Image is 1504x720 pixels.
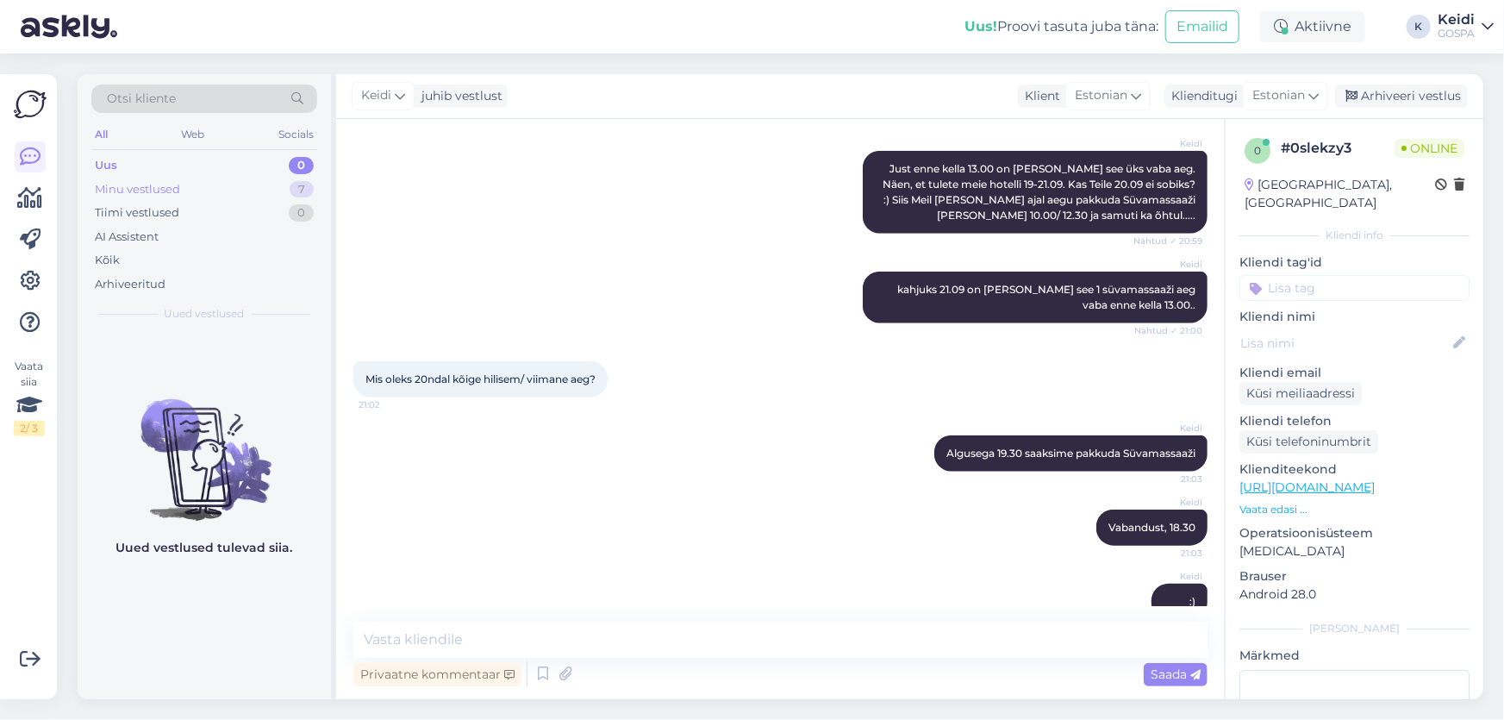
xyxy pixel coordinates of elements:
div: Arhiveeritud [95,276,165,293]
div: Klient [1018,87,1060,105]
p: Operatsioonisüsteem [1239,524,1470,542]
div: [PERSON_NAME] [1239,621,1470,636]
div: Vaata siia [14,359,45,436]
div: Küsi meiliaadressi [1239,382,1362,405]
span: Nähtud ✓ 20:59 [1133,235,1202,247]
p: Kliendi tag'id [1239,254,1470,272]
p: Brauser [1239,567,1470,585]
span: Keidi [1138,137,1202,150]
span: Keidi [1138,422,1202,435]
div: Keidi [1438,13,1475,27]
div: Proovi tasuta juba täna: [964,16,1158,37]
a: KeidiGOSPA [1438,13,1494,41]
span: Estonian [1075,86,1127,105]
span: Just enne kella 13.00 on [PERSON_NAME] see üks vaba aeg. Näen, et tulete meie hotelli 19-21.09. K... [883,162,1198,222]
p: [MEDICAL_DATA] [1239,542,1470,560]
input: Lisa tag [1239,275,1470,301]
div: 2 / 3 [14,421,45,436]
div: All [91,123,111,146]
span: Online [1395,139,1464,158]
p: Uued vestlused tulevad siia. [116,539,293,557]
span: Keidi [1138,496,1202,509]
span: Keidi [361,86,391,105]
div: Kõik [95,252,120,269]
div: Web [178,123,209,146]
span: :) [1189,595,1195,608]
span: 21:03 [1138,473,1202,485]
img: Askly Logo [14,88,47,121]
span: Uued vestlused [165,306,245,322]
div: Kliendi info [1239,228,1470,243]
div: Tiimi vestlused [95,204,179,222]
div: 0 [289,204,314,222]
span: kahjuks 21.09 on [PERSON_NAME] see 1 süvamassaaži aeg vaba enne kella 13.00.. [897,283,1198,311]
span: Mis oleks 20ndal kõige hilisem/ viimane aeg? [365,373,596,385]
div: 7 [290,181,314,198]
span: Otsi kliente [107,90,176,108]
div: juhib vestlust [415,87,502,105]
div: GOSPA [1438,27,1475,41]
div: Küsi telefoninumbrit [1239,430,1378,454]
span: 21:02 [359,398,423,411]
span: Keidi [1138,258,1202,271]
span: Keidi [1138,570,1202,583]
div: Socials [275,123,317,146]
p: Klienditeekond [1239,460,1470,479]
span: Nähtud ✓ 21:00 [1134,324,1202,337]
div: Uus [95,157,117,174]
span: 0 [1254,144,1261,157]
div: AI Assistent [95,229,159,246]
span: Estonian [1252,86,1305,105]
div: Privaatne kommentaar [353,663,521,686]
div: Minu vestlused [95,181,180,198]
span: Algusega 19.30 saaksime pakkuda Süvamassaaži [946,447,1195,460]
button: Emailid [1165,10,1239,43]
p: Kliendi email [1239,364,1470,382]
div: K [1407,15,1431,39]
div: Klienditugi [1164,87,1238,105]
p: Android 28.0 [1239,585,1470,604]
p: Kliendi nimi [1239,308,1470,326]
div: 0 [289,157,314,174]
p: Kliendi telefon [1239,412,1470,430]
a: [URL][DOMAIN_NAME] [1239,479,1375,495]
span: Saada [1151,667,1201,682]
span: 21:03 [1138,547,1202,560]
p: Märkmed [1239,647,1470,665]
div: Aktiivne [1260,11,1365,42]
div: [GEOGRAPHIC_DATA], [GEOGRAPHIC_DATA] [1245,176,1435,212]
input: Lisa nimi [1240,334,1450,353]
span: Vabandust, 18.30 [1108,521,1195,534]
b: Uus! [964,18,997,34]
div: Arhiveeri vestlus [1335,85,1468,108]
p: Vaata edasi ... [1239,502,1470,517]
img: No chats [78,368,331,523]
div: # 0slekzy3 [1281,138,1395,159]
